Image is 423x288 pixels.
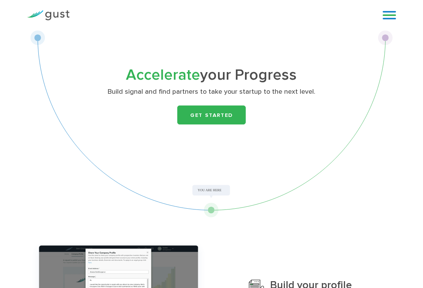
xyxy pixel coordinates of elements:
[27,10,70,20] img: Gust Logo
[82,87,341,96] p: Build signal and find partners to take your startup to the next level.
[82,68,341,82] h1: your Progress
[126,66,200,84] span: Accelerate
[177,105,246,124] a: Get Started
